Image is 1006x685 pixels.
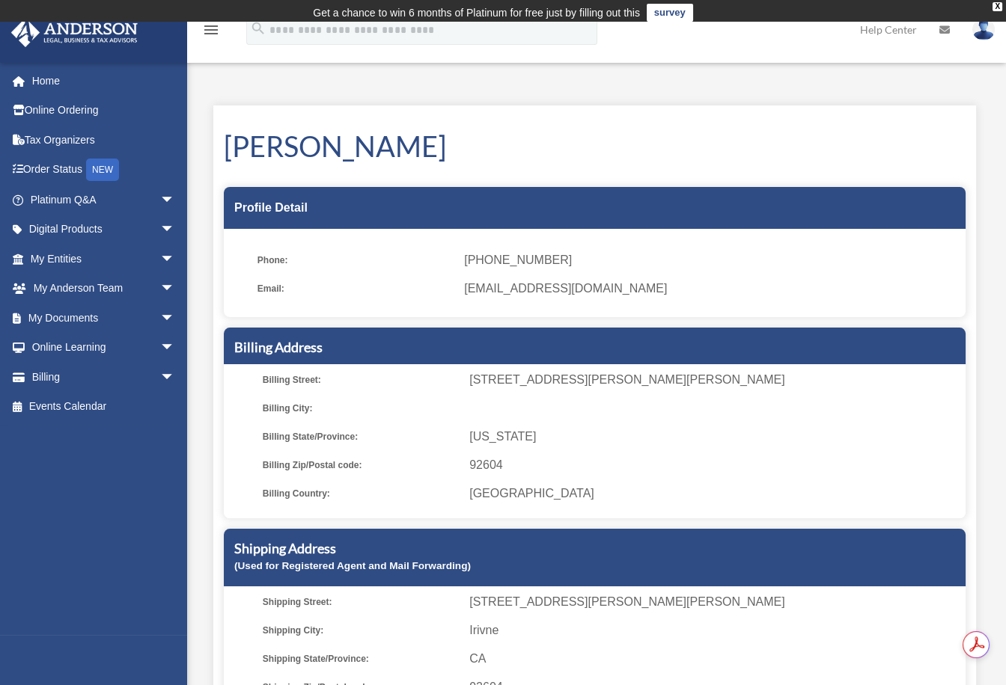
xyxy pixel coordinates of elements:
a: Platinum Q&Aarrow_drop_down [10,185,198,215]
span: [EMAIL_ADDRESS][DOMAIN_NAME] [464,278,955,299]
div: NEW [86,159,119,181]
h5: Billing Address [234,338,955,357]
h5: Shipping Address [234,539,955,558]
a: Digital Productsarrow_drop_down [10,215,198,245]
span: Phone: [257,250,454,271]
span: [PHONE_NUMBER] [464,250,955,271]
i: menu [202,21,220,39]
a: menu [202,26,220,39]
a: survey [647,4,693,22]
span: Shipping City: [263,620,459,641]
a: My Documentsarrow_drop_down [10,303,198,333]
span: Shipping State/Province: [263,648,459,669]
a: Online Ordering [10,96,198,126]
span: arrow_drop_down [160,185,190,215]
a: My Entitiesarrow_drop_down [10,244,198,274]
span: arrow_drop_down [160,333,190,363]
h1: [PERSON_NAME] [224,126,966,166]
span: [STREET_ADDRESS][PERSON_NAME][PERSON_NAME] [469,592,960,612]
img: User Pic [972,19,995,40]
a: Home [10,66,198,96]
a: Tax Organizers [10,125,198,155]
span: 92604 [469,455,960,476]
span: [GEOGRAPHIC_DATA] [469,483,960,504]
a: Billingarrow_drop_down [10,362,198,392]
small: (Used for Registered Agent and Mail Forwarding) [234,560,471,571]
a: Order StatusNEW [10,155,198,185]
span: arrow_drop_down [160,244,190,274]
span: Shipping Street: [263,592,459,612]
span: Billing Country: [263,483,459,504]
img: Anderson Advisors Platinum Portal [7,18,142,47]
div: Profile Detail [224,187,966,229]
span: [STREET_ADDRESS][PERSON_NAME][PERSON_NAME] [469,369,960,390]
a: Online Learningarrow_drop_down [10,333,198,363]
span: Billing Street: [263,369,459,390]
span: Billing Zip/Postal code: [263,455,459,476]
a: My Anderson Teamarrow_drop_down [10,274,198,304]
span: CA [469,648,960,669]
a: Events Calendar [10,392,198,422]
span: Billing State/Province: [263,426,459,447]
div: Get a chance to win 6 months of Platinum for free just by filling out this [313,4,640,22]
span: Email: [257,278,454,299]
span: arrow_drop_down [160,303,190,334]
span: Irivne [469,620,960,641]
span: arrow_drop_down [160,215,190,245]
span: Billing City: [263,398,459,419]
i: search [250,20,266,37]
span: arrow_drop_down [160,274,190,304]
div: close [993,2,1002,11]
span: [US_STATE] [469,426,960,447]
span: arrow_drop_down [160,362,190,393]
